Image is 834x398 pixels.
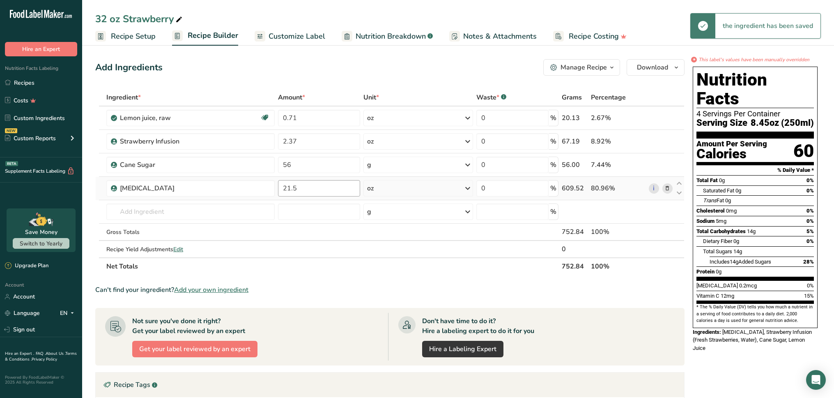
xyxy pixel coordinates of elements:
span: 5% [806,228,814,234]
span: Serving Size [696,118,747,128]
div: oz [367,183,374,193]
div: BETA [5,161,18,166]
th: 100% [589,257,647,275]
a: Nutrition Breakdown [342,27,433,46]
span: Recipe Costing [569,31,619,42]
span: Add your own ingredient [174,285,248,295]
span: Customize Label [269,31,325,42]
span: Sodium [696,218,715,224]
span: 0g [733,238,739,244]
span: Notes & Attachments [463,31,537,42]
span: 0.2mcg [739,282,757,289]
div: 0 [562,244,588,254]
div: Open Intercom Messenger [806,370,826,390]
div: g [367,160,371,170]
div: Strawberry Infusion [120,137,223,146]
span: 14g [747,228,756,234]
span: Get your label reviewed by an expert [139,344,250,354]
a: Recipe Builder [172,26,238,46]
span: 0% [806,187,814,194]
span: Unit [363,93,379,102]
a: Hire an Expert . [5,351,34,356]
span: 0mg [726,208,737,214]
button: Hire an Expert [5,42,77,56]
h1: Nutrition Facts [696,70,814,108]
div: oz [367,137,374,146]
span: Download [637,62,668,72]
span: Includes Added Sugars [710,259,771,265]
span: 0g [735,187,741,194]
div: 80.96% [591,183,646,193]
span: 0% [806,218,814,224]
button: Download [627,59,685,76]
span: 0% [807,282,814,289]
span: 28% [803,259,814,265]
th: 752.84 [560,257,589,275]
div: Recipe Yield Adjustments [106,245,275,254]
button: Manage Recipe [543,59,620,76]
div: EN [60,308,77,318]
div: 100% [591,227,646,237]
div: Upgrade Plan [5,262,48,270]
div: Gross Totals [106,228,275,236]
span: Fat [703,197,724,204]
div: 32 oz Strawberry [95,12,184,26]
a: Privacy Policy [32,356,57,362]
div: Amount Per Serving [696,140,767,148]
span: Grams [562,93,582,102]
a: About Us . [46,351,65,356]
span: Dietary Fiber [703,238,732,244]
span: Ingredients: [693,329,721,335]
div: Recipe Tags [96,373,684,397]
a: Hire a Labeling Expert [422,341,503,357]
div: Cane Sugar [120,160,223,170]
span: 15% [804,293,814,299]
div: Manage Recipe [561,62,607,72]
div: Don't have time to do it? Hire a labeling expert to do it for you [422,316,534,336]
div: Waste [476,93,506,102]
a: Language [5,306,40,320]
span: Ingredient [106,93,141,102]
div: 4 Servings Per Container [696,110,814,118]
span: 12mg [721,293,734,299]
input: Add Ingredient [106,204,275,220]
button: Get your label reviewed by an expert [132,341,257,357]
div: 752.84 [562,227,588,237]
span: Cholesterol [696,208,725,214]
div: 56.00 [562,160,588,170]
span: Total Fat [696,177,718,183]
span: 0% [806,238,814,244]
div: 8.92% [591,137,646,146]
span: [MEDICAL_DATA] [696,282,738,289]
div: oz [367,113,374,123]
span: Percentage [591,93,626,102]
div: Calories [696,148,767,160]
div: 2.67% [591,113,646,123]
a: Recipe Setup [95,27,156,46]
span: Protein [696,268,715,275]
div: Add Ingredients [95,61,163,74]
span: Saturated Fat [703,187,734,194]
div: NEW [5,128,17,133]
button: Switch to Yearly [13,238,69,249]
span: 0g [719,177,725,183]
span: 0g [725,197,731,204]
span: Total Carbohydrates [696,228,746,234]
div: g [367,207,371,217]
div: 20.13 [562,113,588,123]
span: Recipe Builder [188,30,238,41]
a: i [649,183,659,194]
span: Amount [278,93,305,102]
i: This label's values have been manually overridden [698,56,809,63]
span: 14g [733,248,742,255]
span: Recipe Setup [111,31,156,42]
span: 14g [730,259,738,265]
div: [MEDICAL_DATA] [120,183,223,193]
i: Trans [703,197,717,204]
a: Recipe Costing [553,27,627,46]
div: 609.52 [562,183,588,193]
span: 0% [806,208,814,214]
span: 8.45oz (250ml) [751,118,814,128]
span: Vitamin C [696,293,719,299]
a: Terms & Conditions . [5,351,77,362]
